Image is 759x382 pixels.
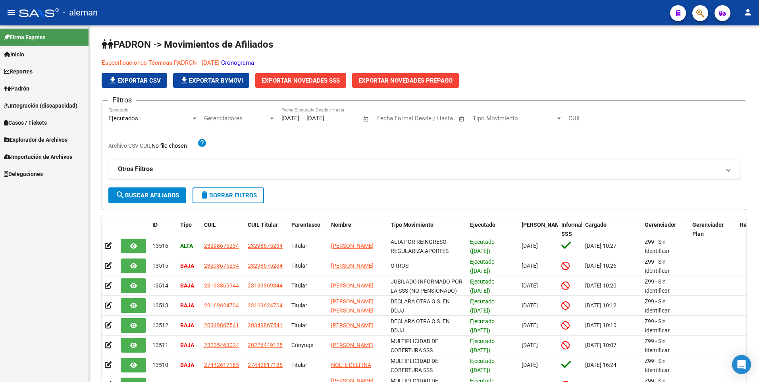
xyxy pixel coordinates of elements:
strong: BAJA [180,322,194,328]
span: MULTIPLICIDAD DE COBERTURA SSS [391,338,438,353]
span: [DATE] [522,262,538,269]
span: Archivo CSV CUIL [108,143,152,149]
button: Borrar Filtros [193,187,264,203]
span: DECLARA OTRA O.S. EN DDJJ [391,318,450,334]
span: 13513 [152,302,168,309]
span: [PERSON_NAME] [522,222,564,228]
a: Cronograma [221,59,254,66]
span: [DATE] 10:20 [585,282,616,289]
input: Fecha fin [306,115,345,122]
strong: BAJA [180,342,194,348]
span: Z99 - Sin Identificar [645,298,670,314]
span: 27442617185 [248,362,283,368]
span: Gerenciador Plan [692,222,724,237]
mat-icon: file_download [179,75,189,85]
button: Open calendar [362,114,371,123]
span: CUIL Titular [248,222,278,228]
span: [PERSON_NAME] [PERSON_NAME] [331,298,374,314]
span: Ejecutado [470,222,495,228]
span: Cargado [585,222,607,228]
datatable-header-cell: Tipo [177,216,201,243]
span: Z99 - Sin Identificar [645,259,670,274]
span: Importación de Archivos [4,152,72,161]
span: 23298675234 [204,262,239,269]
span: [DATE] 10:07 [585,342,616,348]
button: Exportar Bymovi [173,73,249,88]
mat-icon: delete [200,190,209,200]
span: [DATE] [522,322,538,328]
strong: BAJA [180,362,194,368]
datatable-header-cell: Fecha Formal [518,216,558,243]
span: [PERSON_NAME] [331,243,374,249]
span: Titular [291,362,307,368]
span: Buscar Afiliados [116,192,179,199]
span: 23298675234 [204,243,239,249]
datatable-header-cell: Gerenciador Plan [689,216,737,243]
span: 13511 [152,342,168,348]
strong: Otros Filtros [118,165,153,174]
button: Exportar Novedades SSS [255,73,346,88]
span: [DATE] 10:12 [585,302,616,309]
input: Archivo CSV CUIL [152,143,197,150]
span: [DATE] 10:10 [585,322,616,328]
span: Ejecutado ([DATE]) [470,358,495,373]
mat-icon: file_download [108,75,118,85]
span: Casos / Tickets [4,118,47,127]
span: Reportes [4,67,33,76]
span: – [301,115,305,122]
mat-icon: menu [6,8,16,17]
span: Titular [291,243,307,249]
span: 13516 [152,243,168,249]
span: [PERSON_NAME] [331,282,374,289]
span: Ejecutado ([DATE]) [470,239,495,254]
span: Ejecutado ([DATE]) [470,338,495,353]
span: Ejecutados [108,115,138,122]
datatable-header-cell: Tipo Movimiento [387,216,467,243]
button: Open calendar [457,114,466,123]
datatable-header-cell: Nombre [328,216,387,243]
strong: ALTA [180,243,193,249]
span: [PERSON_NAME] [331,322,374,328]
span: 20226449125 [248,342,283,348]
span: Inicio [4,50,24,59]
strong: BAJA [180,282,194,289]
span: - aleman [63,4,98,21]
span: 13510 [152,362,168,368]
span: Tipo Movimiento [391,222,433,228]
p: - [102,58,617,67]
span: 23298675234 [248,243,283,249]
span: ALTA POR REINGRESO REGULARIZA APORTES (AFIP) [391,239,449,263]
span: Delegaciones [4,170,43,178]
span: Exportar Bymovi [179,77,243,84]
mat-icon: help [197,138,207,148]
span: Exportar Novedades Prepago [358,77,453,84]
span: 23133869344 [204,282,239,289]
span: Exportar Novedades SSS [262,77,340,84]
input: Fecha inicio [377,115,409,122]
span: CUIL [204,222,216,228]
datatable-header-cell: Parentesco [288,216,328,243]
span: [DATE] [522,362,538,368]
span: 23169624704 [204,302,239,309]
datatable-header-cell: Informable SSS [558,216,582,243]
span: Borrar Filtros [200,192,257,199]
span: 27442617185 [204,362,239,368]
span: Informable SSS [561,222,589,237]
datatable-header-cell: Cargado [582,216,641,243]
mat-icon: search [116,190,125,200]
span: 13515 [152,262,168,269]
span: 23298675234 [248,262,283,269]
strong: BAJA [180,302,194,309]
input: Fecha fin [416,115,455,122]
span: Titular [291,302,307,309]
span: ID [152,222,158,228]
span: [DATE] [522,243,538,249]
span: 20349867541 [248,322,283,328]
span: Cónyuge [291,342,313,348]
span: Padrón [4,84,29,93]
span: 13514 [152,282,168,289]
span: 23133869344 [248,282,283,289]
mat-icon: person [743,8,753,17]
span: JUBILADO INFORMADO POR LA SSS (NO PENSIONADO) [391,278,462,294]
span: Nombre [331,222,351,228]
